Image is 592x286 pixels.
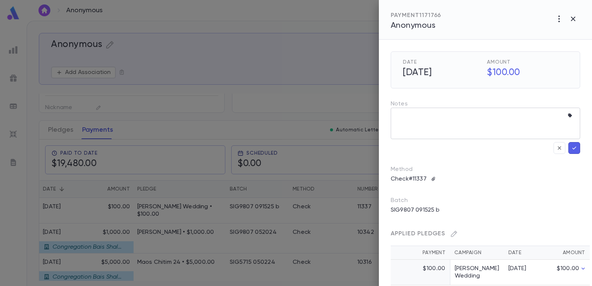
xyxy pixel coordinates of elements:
th: Date [504,246,541,260]
td: [PERSON_NAME] Wedding [450,260,504,285]
span: Amount [487,59,568,65]
th: Payment [391,246,450,260]
span: Anonymous [391,21,435,30]
span: Applied Pledges [391,231,445,237]
h5: [DATE] [398,65,484,81]
span: Date [403,59,484,65]
th: Campaign [450,246,504,260]
p: Notes [391,100,580,108]
p: Batch [391,197,580,204]
th: Amount [541,246,590,260]
p: SIG9807 091525 b [386,204,444,216]
p: Check #11337 [386,173,431,185]
p: Method [391,166,428,173]
td: $100.00 [391,260,450,285]
td: $100.00 [541,260,590,285]
div: [DATE] [508,265,536,272]
h5: $100.00 [482,65,568,81]
div: PAYMENT 1171766 [391,12,441,19]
